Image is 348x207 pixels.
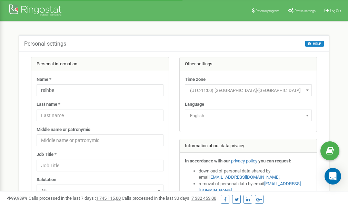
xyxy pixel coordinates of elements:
li: removal of personal data by email , [199,181,312,194]
span: Profile settings [295,9,316,13]
div: Information about data privacy [180,139,317,153]
div: Personal information [31,57,169,71]
button: HELP [305,41,324,47]
span: Log Out [330,9,341,13]
input: Name [37,84,163,96]
input: Job Title [37,160,163,171]
span: Mr. [39,186,161,196]
strong: In accordance with our [185,158,230,163]
a: privacy policy [231,158,257,163]
span: English [185,110,312,121]
u: 1 745 115,00 [96,196,121,201]
label: Job Title * [37,151,57,158]
label: Last name * [37,101,60,108]
span: (UTC-11:00) Pacific/Midway [187,86,309,95]
li: download of personal data shared by email , [199,168,312,181]
label: Name * [37,76,51,83]
span: Calls processed in the last 7 days : [29,196,121,201]
input: Last name [37,110,163,121]
span: Referral program [256,9,279,13]
u: 7 382 453,00 [191,196,216,201]
div: Open Intercom Messenger [325,168,341,185]
span: Mr. [37,185,163,196]
label: Time zone [185,76,206,83]
label: Language [185,101,204,108]
span: Calls processed in the last 30 days : [122,196,216,201]
strong: you can request: [258,158,291,163]
span: English [187,111,309,121]
div: Other settings [180,57,317,71]
h5: Personal settings [24,41,66,47]
input: Middle name or patronymic [37,134,163,146]
a: [EMAIL_ADDRESS][DOMAIN_NAME] [209,175,279,180]
label: Salutation [37,177,56,183]
span: 99,989% [7,196,28,201]
label: Middle name or patronymic [37,126,90,133]
span: (UTC-11:00) Pacific/Midway [185,84,312,96]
